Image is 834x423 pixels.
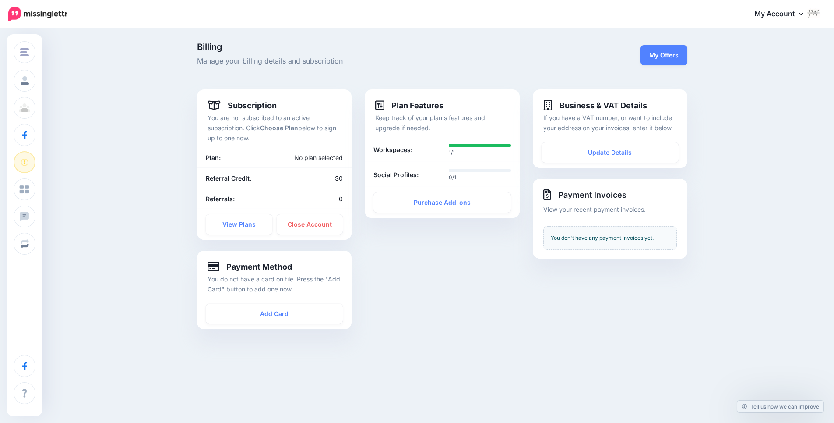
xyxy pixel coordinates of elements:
[543,189,677,200] h4: Payment Invoices
[449,148,511,157] p: 1/1
[542,142,679,163] a: Update Details
[249,153,349,163] div: No plan selected
[543,226,677,250] div: You don't have any payment invoices yet.
[449,173,511,182] p: 0/1
[640,45,687,65] a: My Offers
[543,113,677,133] p: If you have a VAT number, or want to include your address on your invoices, enter it below.
[373,145,412,155] b: Workspaces:
[375,100,443,110] h4: Plan Features
[277,214,343,235] a: Close Account
[197,56,520,67] span: Manage your billing details and subscription
[373,170,419,180] b: Social Profiles:
[373,192,510,213] a: Purchase Add-ons
[206,195,235,203] b: Referrals:
[206,154,221,161] b: Plan:
[746,4,821,25] a: My Account
[208,274,341,294] p: You do not have a card on file. Press the "Add Card" button to add one now.
[737,401,823,412] a: Tell us how we can improve
[208,113,341,143] p: You are not subscribed to an active subscription. Click below to sign up to one now.
[208,261,292,272] h4: Payment Method
[543,204,677,214] p: View your recent payment invoices.
[208,100,277,110] h4: Subscription
[339,195,343,203] span: 0
[20,48,29,56] img: menu.png
[274,173,350,183] div: $0
[197,43,520,51] span: Billing
[375,113,509,133] p: Keep track of your plan's features and upgrade if needed.
[206,214,272,235] a: View Plans
[206,304,343,324] a: Add Card
[206,174,251,182] b: Referral Credit:
[543,100,647,110] h4: Business & VAT Details
[260,124,298,132] b: Choose Plan
[8,7,67,21] img: Missinglettr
